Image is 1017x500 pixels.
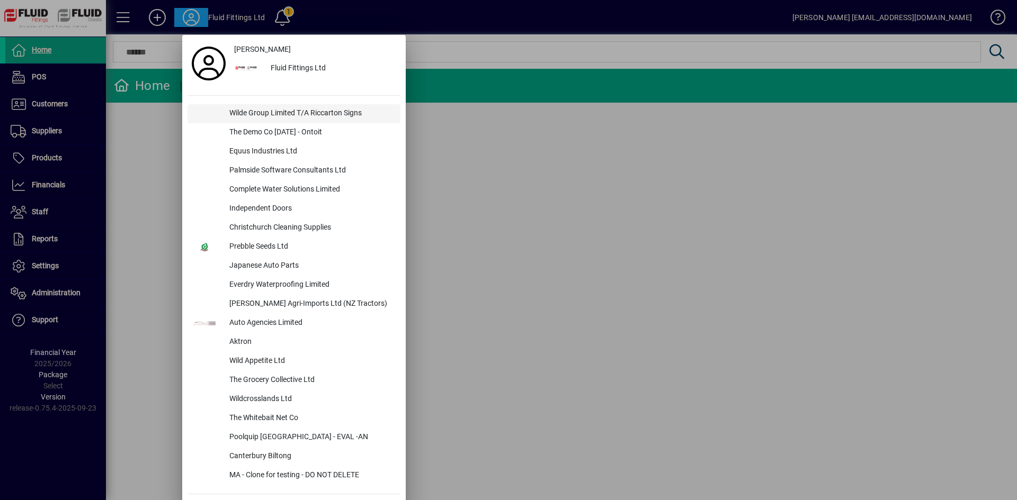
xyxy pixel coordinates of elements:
button: Prebble Seeds Ltd [188,238,400,257]
button: Poolquip [GEOGRAPHIC_DATA] - EVAL -AN [188,428,400,447]
div: Equus Industries Ltd [221,142,400,161]
button: Christchurch Cleaning Supplies [188,219,400,238]
div: The Grocery Collective Ltd [221,371,400,390]
div: Canterbury Biltong [221,447,400,466]
div: Wilde Group Limited T/A Riccarton Signs [221,104,400,123]
button: Auto Agencies Limited [188,314,400,333]
button: Canterbury Biltong [188,447,400,466]
div: Wild Appetite Ltd [221,352,400,371]
div: Independent Doors [221,199,400,219]
button: MA - Clone for testing - DO NOT DELETE [188,466,400,485]
button: Aktron [188,333,400,352]
div: Fluid Fittings Ltd [262,59,400,78]
div: Complete Water Solutions Limited [221,180,400,199]
a: Profile [188,54,230,73]
button: Wilde Group Limited T/A Riccarton Signs [188,104,400,123]
button: Wild Appetite Ltd [188,352,400,371]
div: Poolquip [GEOGRAPHIC_DATA] - EVAL -AN [221,428,400,447]
button: Fluid Fittings Ltd [230,59,400,78]
button: Complete Water Solutions Limited [188,180,400,199]
div: Everdry Waterproofing Limited [221,276,400,295]
div: Aktron [221,333,400,352]
div: Christchurch Cleaning Supplies [221,219,400,238]
button: The Whitebait Net Co [188,409,400,428]
div: The Whitebait Net Co [221,409,400,428]
div: Auto Agencies Limited [221,314,400,333]
button: Japanese Auto Parts [188,257,400,276]
button: Independent Doors [188,199,400,219]
button: [PERSON_NAME] Agri-Imports Ltd (NZ Tractors) [188,295,400,314]
div: MA - Clone for testing - DO NOT DELETE [221,466,400,485]
span: [PERSON_NAME] [234,44,291,55]
div: [PERSON_NAME] Agri-Imports Ltd (NZ Tractors) [221,295,400,314]
button: Equus Industries Ltd [188,142,400,161]
div: Prebble Seeds Ltd [221,238,400,257]
div: Wildcrosslands Ltd [221,390,400,409]
button: Everdry Waterproofing Limited [188,276,400,295]
div: Palmside Software Consultants Ltd [221,161,400,180]
a: [PERSON_NAME] [230,40,400,59]
div: The Demo Co [DATE] - Ontoit [221,123,400,142]
button: Palmside Software Consultants Ltd [188,161,400,180]
button: The Demo Co [DATE] - Ontoit [188,123,400,142]
button: The Grocery Collective Ltd [188,371,400,390]
button: Wildcrosslands Ltd [188,390,400,409]
div: Japanese Auto Parts [221,257,400,276]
